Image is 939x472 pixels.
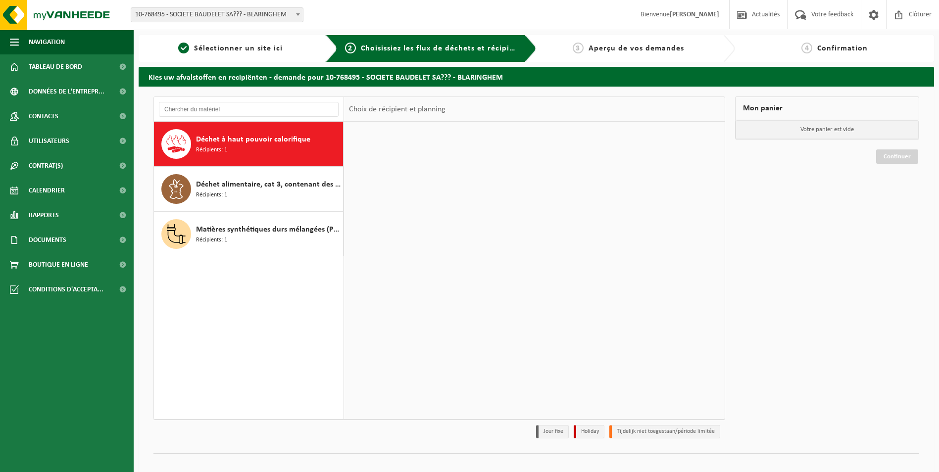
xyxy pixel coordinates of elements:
span: Boutique en ligne [29,252,88,277]
span: Contrat(s) [29,153,63,178]
span: 10-768495 - SOCIETE BAUDELET SA??? - BLARINGHEM [131,7,303,22]
div: Mon panier [735,96,919,120]
span: Navigation [29,30,65,54]
button: Déchet à haut pouvoir calorifique Récipients: 1 [154,122,344,167]
span: Calendrier [29,178,65,203]
li: Holiday [574,425,604,438]
strong: [PERSON_NAME] [670,11,719,18]
span: 10-768495 - SOCIETE BAUDELET SA??? - BLARINGHEM [131,8,303,22]
span: Récipients: 1 [196,145,227,155]
span: 2 [345,43,356,53]
span: Matières synthétiques durs mélangées (PE et PP), recyclables (industriel) [196,224,341,236]
li: Tijdelijk niet toegestaan/période limitée [609,425,720,438]
span: Récipients: 1 [196,236,227,245]
span: Choisissiez les flux de déchets et récipients [361,45,526,52]
span: Déchet à haut pouvoir calorifique [196,134,310,145]
span: Utilisateurs [29,129,69,153]
input: Chercher du matériel [159,102,339,117]
button: Déchet alimentaire, cat 3, contenant des produits d'origine animale, emballage synthétique Récipi... [154,167,344,212]
span: Sélectionner un site ici [194,45,283,52]
a: Continuer [876,149,918,164]
li: Jour fixe [536,425,569,438]
span: 4 [801,43,812,53]
span: Conditions d'accepta... [29,277,103,302]
a: 1Sélectionner un site ici [144,43,318,54]
span: Contacts [29,104,58,129]
span: Données de l'entrepr... [29,79,104,104]
span: Confirmation [817,45,868,52]
div: Choix de récipient et planning [344,97,450,122]
span: 3 [573,43,584,53]
span: Récipients: 1 [196,190,227,200]
span: Documents [29,228,66,252]
span: Aperçu de vos demandes [589,45,684,52]
span: Tableau de bord [29,54,82,79]
button: Matières synthétiques durs mélangées (PE et PP), recyclables (industriel) Récipients: 1 [154,212,344,256]
span: Déchet alimentaire, cat 3, contenant des produits d'origine animale, emballage synthétique [196,179,341,190]
span: Rapports [29,203,59,228]
span: 1 [178,43,189,53]
p: Votre panier est vide [736,120,919,139]
h2: Kies uw afvalstoffen en recipiënten - demande pour 10-768495 - SOCIETE BAUDELET SA??? - BLARINGHEM [139,67,934,86]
